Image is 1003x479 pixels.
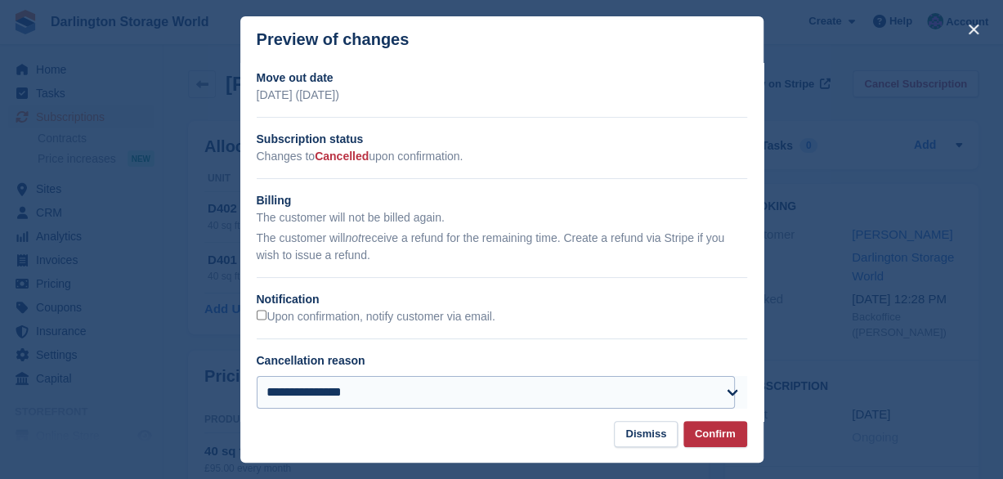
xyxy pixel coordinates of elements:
p: The customer will not be billed again. [257,209,747,226]
label: Cancellation reason [257,354,365,367]
p: Preview of changes [257,30,410,49]
p: [DATE] ([DATE]) [257,87,747,104]
p: The customer will receive a refund for the remaining time. Create a refund via Stripe if you wish... [257,230,747,264]
h2: Move out date [257,69,747,87]
h2: Billing [257,192,747,209]
h2: Notification [257,291,747,308]
button: close [960,16,987,43]
span: Cancelled [315,150,369,163]
p: Changes to upon confirmation. [257,148,747,165]
button: Confirm [683,421,747,448]
em: not [345,231,360,244]
h2: Subscription status [257,131,747,148]
button: Dismiss [614,421,678,448]
label: Upon confirmation, notify customer via email. [257,310,495,325]
input: Upon confirmation, notify customer via email. [257,310,267,320]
